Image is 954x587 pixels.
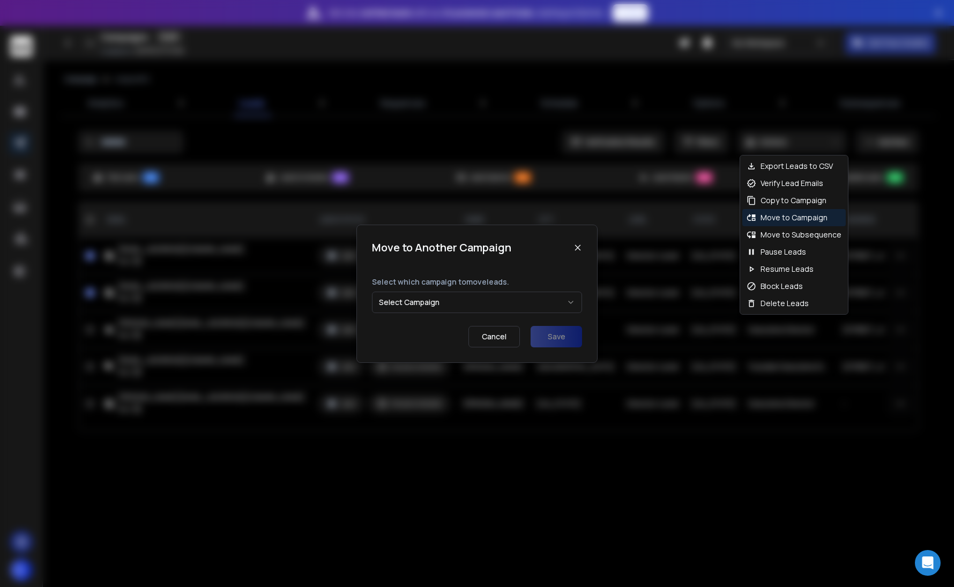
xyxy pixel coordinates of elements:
div: Open Intercom Messenger [915,550,941,576]
p: Export Leads to CSV [761,161,833,172]
p: Resume Leads [761,264,814,274]
p: Cancel [468,326,520,347]
button: Select Campaign [372,292,582,313]
p: Block Leads [761,281,803,292]
p: Pause Leads [761,247,806,257]
p: Move to Subsequence [761,229,841,240]
p: Copy to Campaign [761,195,826,206]
p: Select which campaign to move leads. [372,277,582,287]
p: Verify Lead Emails [761,178,823,189]
h1: Move to Another Campaign [372,240,511,255]
p: Delete Leads [761,298,809,309]
p: Move to Campaign [761,212,828,223]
